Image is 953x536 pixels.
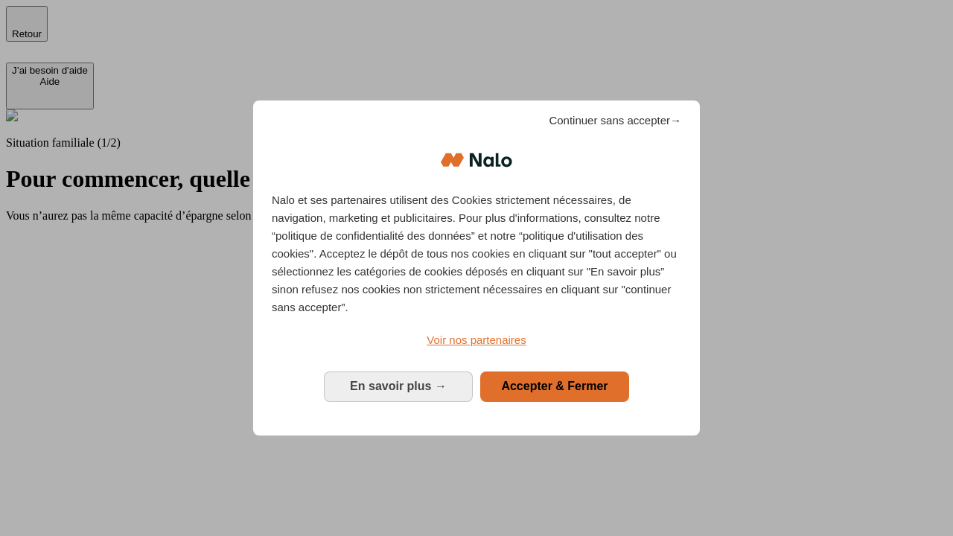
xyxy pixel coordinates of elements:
span: Continuer sans accepter→ [549,112,681,130]
a: Voir nos partenaires [272,331,681,349]
span: En savoir plus → [350,380,447,392]
button: En savoir plus: Configurer vos consentements [324,371,473,401]
span: Voir nos partenaires [427,334,526,346]
div: Bienvenue chez Nalo Gestion du consentement [253,100,700,435]
img: Logo [441,138,512,182]
span: Accepter & Fermer [501,380,608,392]
p: Nalo et ses partenaires utilisent des Cookies strictement nécessaires, de navigation, marketing e... [272,191,681,316]
button: Accepter & Fermer: Accepter notre traitement des données et fermer [480,371,629,401]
